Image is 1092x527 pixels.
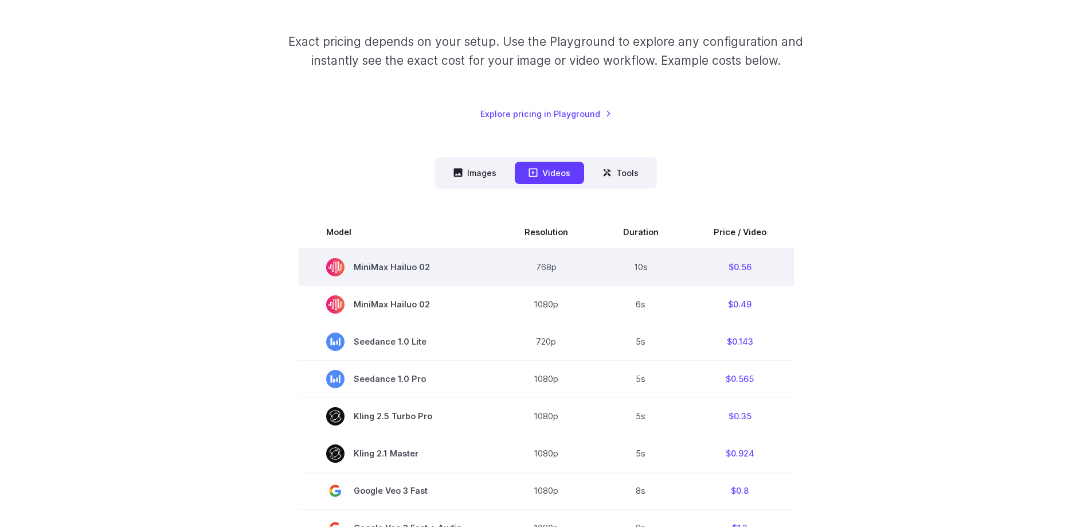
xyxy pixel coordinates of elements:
[596,286,686,323] td: 6s
[596,360,686,397] td: 5s
[326,407,469,425] span: Kling 2.5 Turbo Pro
[686,248,794,286] td: $0.56
[326,333,469,351] span: Seedance 1.0 Lite
[497,472,596,509] td: 1080p
[686,435,794,472] td: $0.924
[497,360,596,397] td: 1080p
[515,162,584,184] button: Videos
[497,286,596,323] td: 1080p
[497,397,596,435] td: 1080p
[299,216,497,248] th: Model
[686,216,794,248] th: Price / Video
[326,482,469,500] span: Google Veo 3 Fast
[686,323,794,360] td: $0.143
[596,216,686,248] th: Duration
[686,472,794,509] td: $0.8
[497,323,596,360] td: 720p
[497,216,596,248] th: Resolution
[326,258,469,276] span: MiniMax Hailuo 02
[589,162,652,184] button: Tools
[326,295,469,314] span: MiniMax Hailuo 02
[596,435,686,472] td: 5s
[596,323,686,360] td: 5s
[596,472,686,509] td: 8s
[686,397,794,435] td: $0.35
[326,444,469,463] span: Kling 2.1 Master
[497,248,596,286] td: 768p
[267,32,825,71] p: Exact pricing depends on your setup. Use the Playground to explore any configuration and instantl...
[686,286,794,323] td: $0.49
[326,370,469,388] span: Seedance 1.0 Pro
[596,248,686,286] td: 10s
[497,435,596,472] td: 1080p
[440,162,510,184] button: Images
[480,107,612,120] a: Explore pricing in Playground
[596,397,686,435] td: 5s
[686,360,794,397] td: $0.565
